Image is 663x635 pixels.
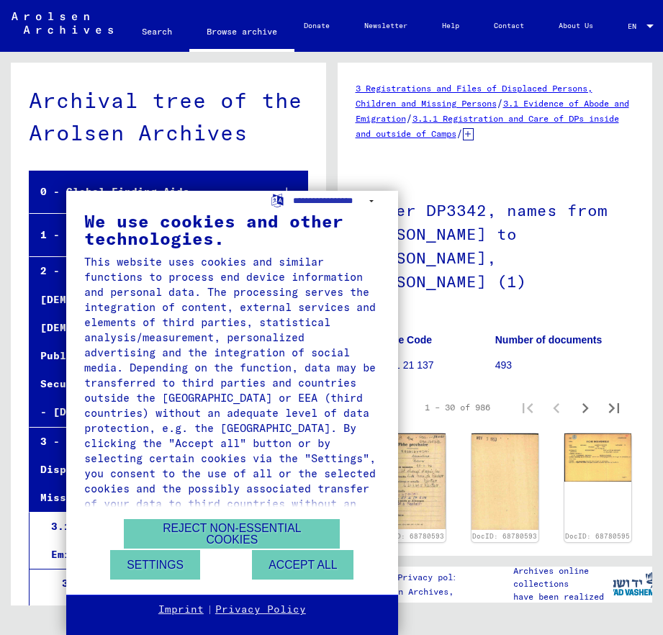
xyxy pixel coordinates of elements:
[124,519,340,549] button: Reject non-essential cookies
[158,603,204,617] a: Imprint
[84,212,380,247] div: We use cookies and other technologies.
[84,254,380,526] div: This website uses cookies and similar functions to process end device information and personal da...
[110,550,200,580] button: Settings
[215,603,306,617] a: Privacy Policy
[252,550,353,580] button: Accept all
